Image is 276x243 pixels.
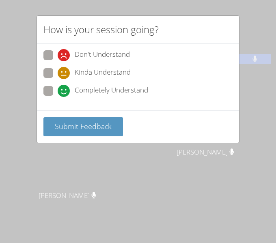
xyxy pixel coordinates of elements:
button: Submit Feedback [43,117,123,136]
span: Don't Understand [75,49,130,61]
span: Kinda Understand [75,67,131,79]
span: Submit Feedback [55,121,112,131]
span: Completely Understand [75,85,148,97]
h2: How is your session going? [43,22,159,37]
